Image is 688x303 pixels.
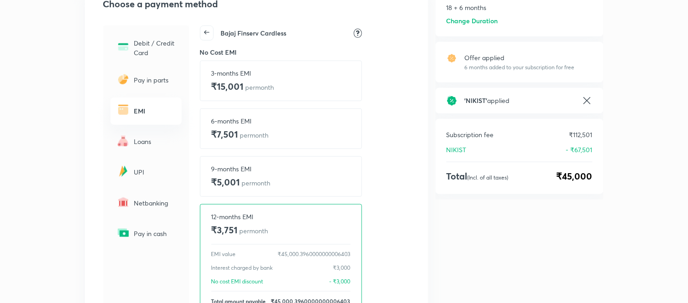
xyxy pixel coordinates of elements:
[557,169,593,183] span: ₹45,000
[116,164,131,179] img: -
[221,29,287,38] h6: Bajaj Finserv Cardless
[211,164,271,174] p: 9-months EMI
[446,145,467,154] p: NIKIST
[242,179,271,187] p: per month
[211,175,271,189] h4: ₹5,001
[446,130,494,139] p: Subscription fee
[116,40,131,54] img: -
[330,277,351,286] p: - ₹3,000
[246,83,274,92] p: per month
[467,174,509,181] p: (Incl. of all taxes)
[200,48,403,57] h6: No Cost EMI
[116,72,131,87] img: -
[134,38,176,57] p: Debit / Credit Card
[134,167,176,177] p: UPI
[134,137,176,146] p: Loans
[465,96,574,105] h6: applied
[211,264,273,272] p: Interest charged by bank
[465,53,575,62] p: Offer applied
[211,80,274,93] h4: ₹15,001
[465,63,575,72] p: 6 months added to your subscription for free
[116,226,131,240] img: -
[278,250,351,258] p: ₹45,000.3960000000006403
[211,277,263,286] p: No cost EMI discount
[134,75,176,85] p: Pay in parts
[211,250,236,258] p: EMI value
[134,198,176,208] p: Netbanking
[446,16,498,26] h6: Change Duration
[240,226,268,235] p: per month
[333,264,351,272] p: ₹3,000
[446,53,457,64] img: offer
[566,145,593,154] p: - ₹67,501
[211,128,269,141] h4: ₹7,501
[465,96,488,105] span: ' NIKIST '
[240,131,269,139] p: per month
[211,116,269,126] p: 6-months EMI
[211,68,274,78] p: 3-months EMI
[116,103,131,117] img: -
[134,106,176,116] h6: EMI
[446,169,509,183] h4: Total
[211,223,268,237] h4: ₹3,751
[134,229,176,238] p: Pay in cash
[116,134,131,148] img: -
[211,212,268,221] p: 12-months EMI
[569,130,593,139] p: ₹112,501
[116,195,131,210] img: -
[446,3,593,12] p: 18 + 6 months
